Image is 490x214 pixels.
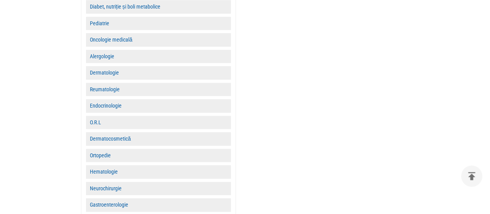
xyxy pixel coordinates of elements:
button: Dermatocosmetică [86,132,231,146]
button: delete [461,165,482,187]
button: Pediatrie [86,17,231,30]
button: Dermatologie [86,66,231,80]
button: Neurochirurgie [86,182,231,195]
button: Reumatologie [86,83,231,96]
button: Ortopedie [86,149,231,162]
button: Endocrinologie [86,99,231,113]
button: Alergologie [86,50,231,63]
button: O.R.L [86,116,231,129]
button: Gastroenterologie [86,198,231,212]
button: Hematologie [86,165,231,179]
button: Oncologie medicală [86,33,231,47]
